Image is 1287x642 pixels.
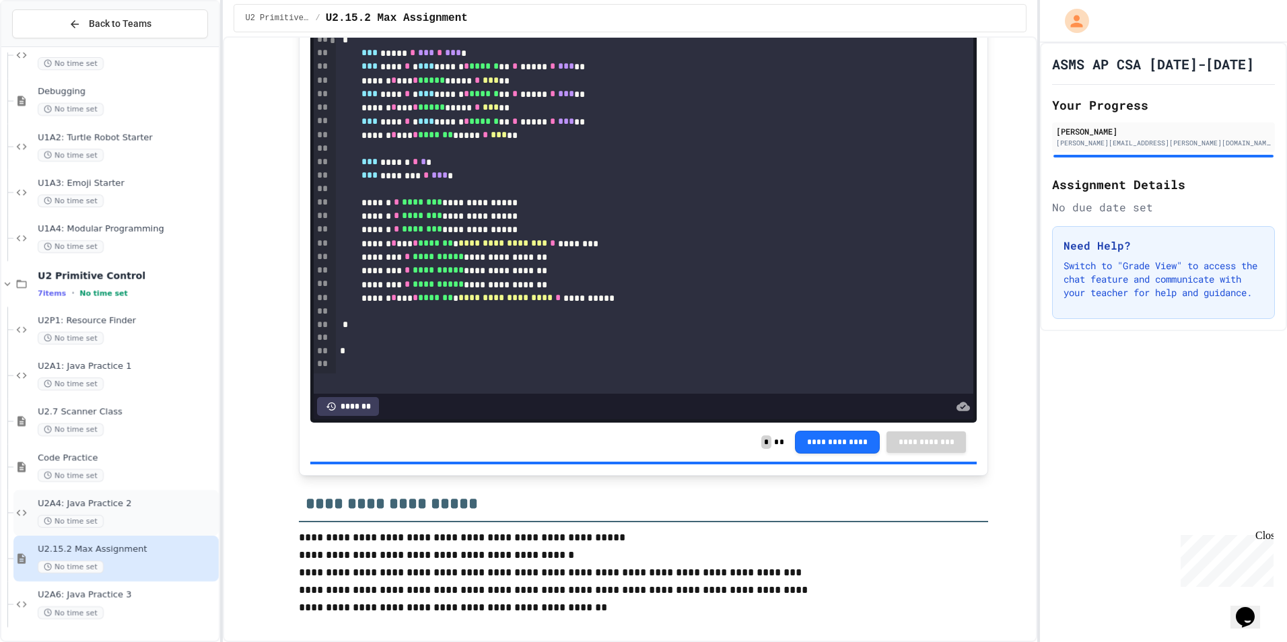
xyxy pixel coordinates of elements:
span: 7 items [38,289,66,297]
span: Debugging [38,86,216,98]
h2: Assignment Details [1052,175,1275,194]
p: Switch to "Grade View" to access the chat feature and communicate with your teacher for help and ... [1064,259,1263,299]
span: U2A4: Java Practice 2 [38,498,216,509]
span: No time set [38,194,104,207]
span: No time set [38,240,104,253]
h1: ASMS AP CSA [DATE]-[DATE] [1052,55,1254,73]
div: My Account [1051,5,1092,36]
div: [PERSON_NAME][EMAIL_ADDRESS][PERSON_NAME][DOMAIN_NAME] [1056,138,1271,148]
span: • [71,287,74,298]
span: U2.15.2 Max Assignment [326,10,468,26]
span: U2A1: Java Practice 1 [38,361,216,372]
span: No time set [38,606,104,619]
span: U2 Primitive Control [38,270,216,282]
h2: Your Progress [1052,96,1275,114]
span: U2.15.2 Max Assignment [38,544,216,555]
span: No time set [79,289,128,297]
span: Code Practice [38,452,216,464]
div: [PERSON_NAME] [1056,125,1271,137]
span: No time set [38,378,104,390]
span: U2P1: Resource Finder [38,315,216,326]
div: Chat with us now!Close [5,5,93,85]
span: / [315,13,320,24]
span: U1A4: Modular Programming [38,223,216,235]
iframe: chat widget [1230,588,1274,629]
span: No time set [38,561,104,573]
span: No time set [38,332,104,345]
span: No time set [38,149,104,162]
span: U2 Primitive Control [245,13,310,24]
button: Back to Teams [12,9,208,38]
span: Back to Teams [89,17,151,31]
span: U2.7 Scanner Class [38,406,216,418]
div: No due date set [1052,199,1275,215]
iframe: chat widget [1175,530,1274,587]
span: No time set [38,515,104,528]
span: No time set [38,469,104,482]
span: No time set [38,57,104,70]
span: U1A2: Turtle Robot Starter [38,132,216,143]
span: U2A6: Java Practice 3 [38,590,216,601]
h3: Need Help? [1064,238,1263,254]
span: No time set [38,423,104,436]
span: U1A3: Emoji Starter [38,178,216,189]
span: No time set [38,103,104,116]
